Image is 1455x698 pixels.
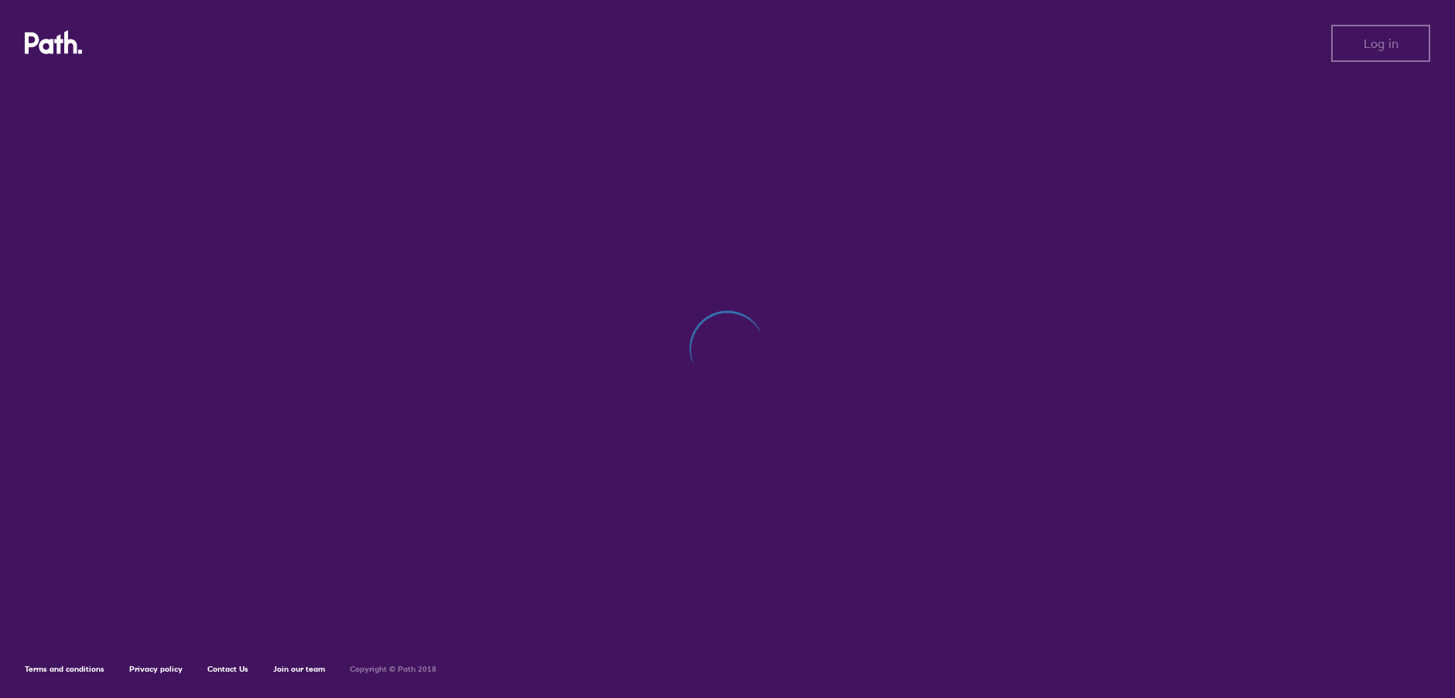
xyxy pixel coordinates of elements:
[273,664,325,674] a: Join our team
[25,664,104,674] a: Terms and conditions
[129,664,183,674] a: Privacy policy
[350,665,436,674] h6: Copyright © Path 2018
[1364,36,1399,50] span: Log in
[207,664,248,674] a: Contact Us
[1331,25,1430,62] button: Log in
